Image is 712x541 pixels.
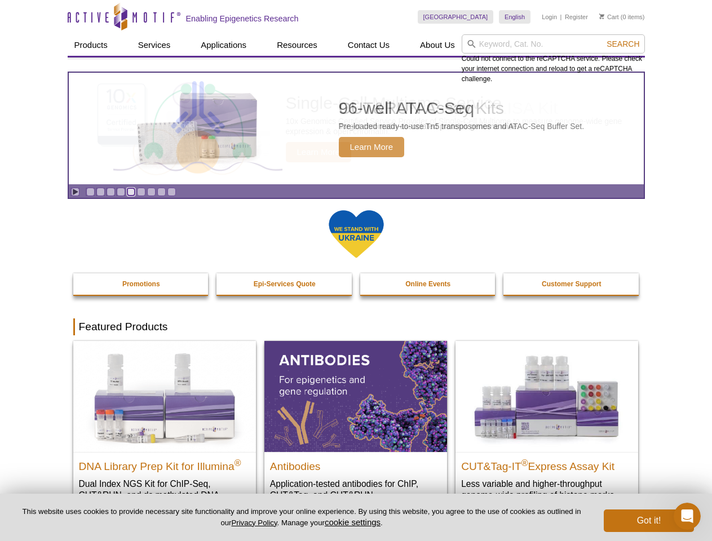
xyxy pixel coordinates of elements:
a: Customer Support [503,273,640,295]
button: Search [603,39,643,49]
strong: Online Events [405,280,450,288]
a: Resources [270,34,324,56]
li: | [560,10,562,24]
a: [GEOGRAPHIC_DATA] [418,10,494,24]
a: Go to slide 9 [167,188,176,196]
p: Application-tested antibodies for ChIP, CUT&Tag, and CUT&RUN. [270,478,441,501]
a: Go to slide 2 [96,188,105,196]
h2: DNA Library Prep Kit for Illumina [79,455,250,472]
a: DNA Library Prep Kit for Illumina DNA Library Prep Kit for Illumina® Dual Index NGS Kit for ChIP-... [73,341,256,523]
a: Applications [194,34,253,56]
img: All Antibodies [264,341,447,451]
a: Login [542,13,557,21]
a: Go to slide 5 [127,188,135,196]
p: This website uses cookies to provide necessary site functionality and improve your online experie... [18,507,585,528]
img: Active Motif Kit photo [127,86,268,171]
sup: ® [521,458,528,467]
span: Learn More [339,137,405,157]
a: Register [565,13,588,21]
a: CUT&Tag-IT® Express Assay Kit CUT&Tag-IT®Express Assay Kit Less variable and higher-throughput ge... [455,341,638,512]
a: Go to slide 4 [117,188,125,196]
strong: Promotions [122,280,160,288]
article: 96-well ATAC-Seq [69,73,644,184]
h2: 96-well ATAC-Seq [339,100,585,117]
a: All Antibodies Antibodies Application-tested antibodies for ChIP, CUT&Tag, and CUT&RUN. [264,341,447,512]
button: Got it! [604,509,694,532]
a: Go to slide 8 [157,188,166,196]
sup: ® [235,458,241,467]
a: Promotions [73,273,210,295]
img: Your Cart [599,14,604,19]
a: About Us [413,34,462,56]
input: Keyword, Cat. No. [462,34,645,54]
img: CUT&Tag-IT® Express Assay Kit [455,341,638,451]
a: Services [131,34,178,56]
a: Epi-Services Quote [216,273,353,295]
p: Dual Index NGS Kit for ChIP-Seq, CUT&RUN, and ds methylated DNA assays. [79,478,250,512]
a: Privacy Policy [231,518,277,527]
strong: Customer Support [542,280,601,288]
a: Online Events [360,273,497,295]
a: Cart [599,13,619,21]
img: We Stand With Ukraine [328,209,384,259]
a: Go to slide 6 [137,188,145,196]
a: Go to slide 3 [107,188,115,196]
a: English [499,10,530,24]
img: DNA Library Prep Kit for Illumina [73,341,256,451]
a: Contact Us [341,34,396,56]
p: Less variable and higher-throughput genome-wide profiling of histone marks​. [461,478,633,501]
h2: CUT&Tag-IT Express Assay Kit [461,455,633,472]
span: Search [607,39,639,48]
a: Go to slide 7 [147,188,156,196]
strong: Epi-Services Quote [254,280,316,288]
iframe: Intercom live chat [674,503,701,530]
a: Go to slide 1 [86,188,95,196]
a: Toggle autoplay [71,188,79,196]
div: Could not connect to the reCAPTCHA service. Please check your internet connection and reload to g... [462,34,645,84]
button: cookie settings [325,517,381,527]
a: Products [68,34,114,56]
h2: Enabling Epigenetics Research [186,14,299,24]
p: Pre-loaded ready-to-use Tn5 transposomes and ATAC-Seq Buffer Set. [339,121,585,131]
h2: Featured Products [73,318,639,335]
li: (0 items) [599,10,645,24]
a: Active Motif Kit photo 96-well ATAC-Seq Pre-loaded ready-to-use Tn5 transposomes and ATAC-Seq Buf... [69,73,644,184]
h2: Antibodies [270,455,441,472]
